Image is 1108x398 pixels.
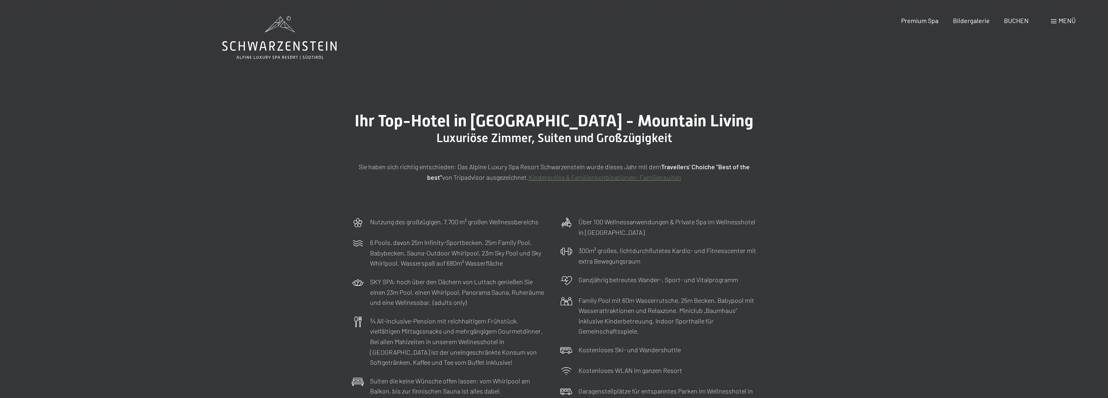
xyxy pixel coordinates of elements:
p: Nutzung des großzügigen, 7.700 m² großen Wellnessbereichs [370,217,538,227]
p: Suiten die keine Wünsche offen lassen: vom Whirlpool am Balkon, bis zur finnischen Sauna ist alle... [370,376,548,396]
p: 300m² großes, lichtdurchflutetes Kardio- und Fitnesscenter mit extra Bewegungsraum [578,245,757,266]
p: Kostenloses Ski- und Wandershuttle [578,345,681,355]
p: SKY SPA: hoch über den Dächern von Luttach genießen Sie einen 23m Pool, einen Whirlpool, Panorama... [370,277,548,308]
a: Bildergalerie [953,17,990,24]
p: Kostenloses WLAN im ganzen Resort [578,365,682,376]
p: Sie haben sich richtig entschieden: Das Alpine Luxury Spa Resort Schwarzenstein wurde dieses Jahr... [352,162,757,182]
a: BUCHEN [1004,17,1029,24]
p: ¾ All-inclusive-Pension mit reichhaltigem Frühstück, vielfältigen Mittagssnacks und mehrgängigem ... [370,316,548,368]
a: Kinderpreise & Familienkonbinationen- Familiensuiten [529,173,681,181]
p: Über 100 Wellnessanwendungen & Private Spa im Wellnesshotel in [GEOGRAPHIC_DATA] [578,217,757,237]
p: Ganzjährig betreutes Wander-, Sport- und Vitalprogramm [578,275,738,285]
span: Ihr Top-Hotel in [GEOGRAPHIC_DATA] - Mountain Living [355,111,753,130]
span: Luxuriöse Zimmer, Suiten und Großzügigkeit [436,131,672,145]
strong: Travellers' Choiche "Best of the best" [427,163,750,181]
span: Menü [1059,17,1076,24]
p: Family Pool mit 60m Wasserrutsche, 25m Becken, Babypool mit Wasserattraktionen und Relaxzone. Min... [578,295,757,336]
a: Premium Spa [901,17,938,24]
p: 6 Pools, davon 25m Infinity-Sportbecken, 25m Family Pool, Babybecken, Sauna-Outdoor Whirlpool, 23... [370,237,548,268]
